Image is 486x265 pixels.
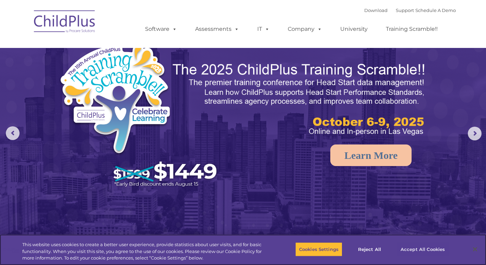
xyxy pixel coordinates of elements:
a: Learn More [330,144,412,166]
div: This website uses cookies to create a better user experience, provide statistics about user visit... [22,241,267,262]
button: Reject All [348,242,391,256]
a: Assessments [188,22,246,36]
a: Training Scramble!! [379,22,444,36]
a: Support [396,8,414,13]
a: University [333,22,375,36]
span: Last name [95,45,116,50]
a: IT [250,22,276,36]
font: | [364,8,456,13]
button: Accept All Cookies [397,242,449,256]
button: Close [467,242,483,257]
a: Software [138,22,184,36]
a: Company [281,22,329,36]
a: Download [364,8,388,13]
img: ChildPlus by Procare Solutions [31,5,99,40]
button: Cookies Settings [295,242,342,256]
span: Phone number [95,73,125,78]
a: Schedule A Demo [415,8,456,13]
